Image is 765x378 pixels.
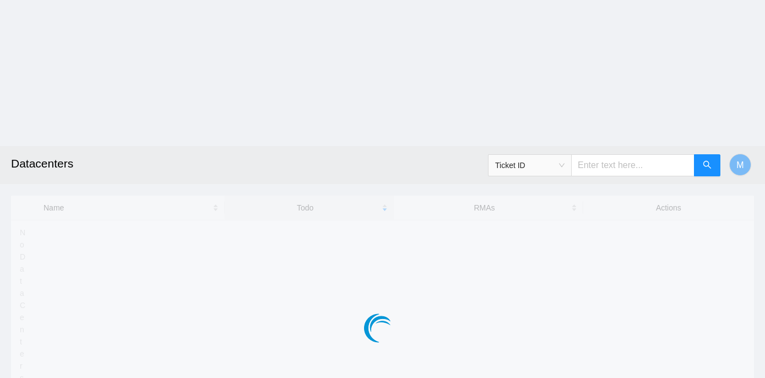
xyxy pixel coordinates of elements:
[495,157,565,174] span: Ticket ID
[11,146,531,181] h2: Datacenters
[694,154,720,176] button: search
[736,158,744,172] span: M
[729,154,751,176] button: M
[703,160,712,171] span: search
[571,154,695,176] input: Enter text here...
